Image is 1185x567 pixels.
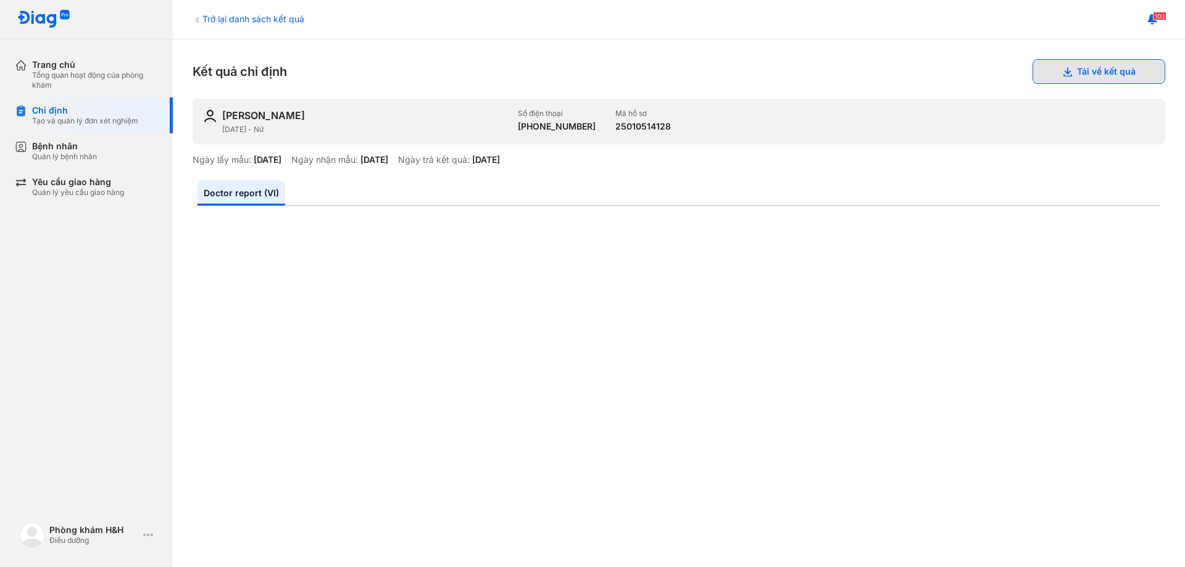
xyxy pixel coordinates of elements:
div: Chỉ định [32,105,138,116]
div: Kết quả chỉ định [193,59,1165,84]
div: [DATE] [472,154,500,165]
div: Mã hồ sơ [615,109,671,118]
img: logo [20,523,44,547]
div: Quản lý bệnh nhân [32,152,97,162]
span: 103 [1153,12,1166,20]
div: Quản lý yêu cầu giao hàng [32,188,124,197]
div: Phòng khám H&H [49,524,138,536]
button: Tải về kết quả [1033,59,1165,84]
img: logo [17,10,70,29]
a: Doctor report (VI) [197,180,285,205]
div: [DATE] [360,154,388,165]
div: Trở lại danh sách kết quả [193,12,304,25]
div: Ngày trả kết quả: [398,154,470,165]
div: [PERSON_NAME] [222,109,305,122]
div: 25010514128 [615,121,671,132]
div: Ngày lấy mẫu: [193,154,251,165]
div: Yêu cầu giao hàng [32,176,124,188]
div: [DATE] [254,154,281,165]
div: Số điện thoại [518,109,596,118]
div: [DATE] - Nữ [222,125,508,135]
div: [PHONE_NUMBER] [518,121,596,132]
div: Tạo và quản lý đơn xét nghiệm [32,116,138,126]
div: Trang chủ [32,59,158,70]
div: Bệnh nhân [32,141,97,152]
img: user-icon [202,109,217,123]
div: Ngày nhận mẫu: [291,154,358,165]
div: Tổng quan hoạt động của phòng khám [32,70,158,90]
div: Điều dưỡng [49,536,138,545]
